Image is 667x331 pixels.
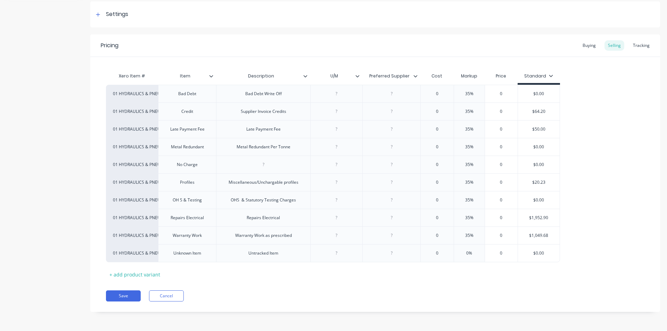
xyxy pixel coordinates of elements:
[484,156,519,173] div: 0
[420,138,454,156] div: 0
[518,245,560,262] div: $0.00
[420,156,454,173] div: 0
[113,179,151,185] div: 01 HYDRAULICS & PNEUMATICS
[420,174,454,191] div: 0
[420,103,454,120] div: 0
[106,191,560,209] div: 01 HYDRAULICS & PNEUMATICSOH S & TestingOHS & Statutory Testing Charges035%0$0.00
[452,245,487,262] div: 0%
[518,138,560,156] div: $0.00
[452,209,487,226] div: 35%
[310,67,358,85] div: U/M
[106,85,560,102] div: 01 HYDRAULICS & PNEUMATICSBad DebtBad Debt Write Off035%0$0.00
[106,138,560,156] div: 01 HYDRAULICS & PNEUMATICSMetal RedundantMetal Redundant Per Tonne035%0$0.00
[452,138,487,156] div: 35%
[235,107,292,116] div: Supplier Invoice Credits
[168,249,207,258] div: Unknown Item
[484,245,519,262] div: 0
[310,69,362,83] div: U/M
[452,174,487,191] div: 35%
[362,67,416,85] div: Preferred Supplier
[113,197,151,203] div: 01 HYDRAULICS & PNEUMATICS
[216,67,306,85] div: Description
[240,89,287,98] div: Bad Debt Write Off
[420,209,454,226] div: 0
[216,69,310,83] div: Description
[113,250,151,256] div: 01 HYDRAULICS & PNEUMATICS
[165,213,209,222] div: Repairs Electrical
[113,91,151,97] div: 01 HYDRAULICS & PNEUMATICS
[579,40,599,51] div: Buying
[106,173,560,191] div: 01 HYDRAULICS & PNEUMATICSProfilesMiscellaneous/Unchargable profiles035%0$20.23
[106,226,560,244] div: 01 HYDRAULICS & PNEUMATICSWarranty WorkWarranty Work as prescribed035%0$1,049.68
[241,125,286,134] div: Late Payment Fee
[106,290,141,301] button: Save
[170,178,205,187] div: Profiles
[484,121,519,138] div: 0
[484,174,519,191] div: 0
[113,215,151,221] div: 01 HYDRAULICS & PNEUMATICS
[518,85,560,102] div: $0.00
[113,232,151,239] div: 01 HYDRAULICS & PNEUMATICS
[484,103,519,120] div: 0
[524,73,553,79] div: Standard
[452,156,487,173] div: 35%
[106,120,560,138] div: 01 HYDRAULICS & PNEUMATICSLate Payment FeeLate Payment Fee035%0$50.00
[106,156,560,173] div: 01 HYDRAULICS & PNEUMATICSNo Charge035%0$0.00
[452,121,487,138] div: 35%
[518,121,560,138] div: $50.00
[604,40,624,51] div: Selling
[518,227,560,244] div: $1,049.68
[170,107,205,116] div: Credit
[241,213,286,222] div: Repairs Electrical
[113,144,151,150] div: 01 HYDRAULICS & PNEUMATICS
[420,69,454,83] div: Cost
[158,67,212,85] div: Item
[225,196,302,205] div: OHS & Statutory Testing Charges
[223,178,304,187] div: Miscellaneous/Unchargable profiles
[167,231,207,240] div: Warranty Work
[101,41,118,50] div: Pricing
[362,69,420,83] div: Preferred Supplier
[629,40,653,51] div: Tracking
[106,244,560,262] div: 01 HYDRAULICS & PNEUMATICSUnknown ItemUntracked Item00%0$0.00
[230,231,297,240] div: Warranty Work as prescribed
[484,85,519,102] div: 0
[452,191,487,209] div: 35%
[518,209,560,226] div: $1,952.90
[231,142,296,151] div: Metal Redundant Per Tonne
[170,89,205,98] div: Bad Debt
[420,191,454,209] div: 0
[106,102,560,120] div: 01 HYDRAULICS & PNEUMATICSCreditSupplier Invoice Credits035%0$64.20
[485,69,518,83] div: Price
[165,125,210,134] div: Late Payment Fee
[518,156,560,173] div: $0.00
[518,103,560,120] div: $64.20
[484,191,519,209] div: 0
[420,121,454,138] div: 0
[106,209,560,226] div: 01 HYDRAULICS & PNEUMATICSRepairs ElectricalRepairs Electrical035%0$1,952.90
[452,85,487,102] div: 35%
[106,10,128,19] div: Settings
[420,85,454,102] div: 0
[113,162,151,168] div: 01 HYDRAULICS & PNEUMATICS
[243,249,284,258] div: Untracked Item
[518,174,560,191] div: $20.23
[420,245,454,262] div: 0
[158,69,216,83] div: Item
[420,227,454,244] div: 0
[454,69,485,83] div: Markup
[452,227,487,244] div: 35%
[452,103,487,120] div: 35%
[170,160,205,169] div: No Charge
[113,108,151,115] div: 01 HYDRAULICS & PNEUMATICS
[106,269,164,280] div: + add product variant
[484,209,519,226] div: 0
[518,191,560,209] div: $0.00
[149,290,184,301] button: Cancel
[484,227,519,244] div: 0
[484,138,519,156] div: 0
[165,142,209,151] div: Metal Redundant
[106,69,158,83] div: Xero Item #
[113,126,151,132] div: 01 HYDRAULICS & PNEUMATICS
[167,196,207,205] div: OH S & Testing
